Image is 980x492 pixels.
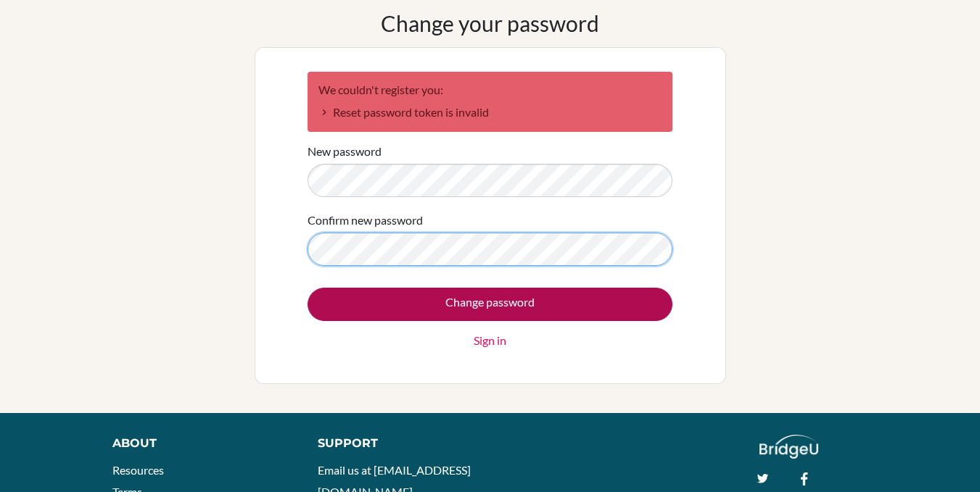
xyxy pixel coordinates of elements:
a: Sign in [474,332,506,349]
a: Resources [112,463,164,477]
h1: Change your password [381,10,599,36]
li: Reset password token is invalid [318,104,662,121]
label: New password [308,143,382,160]
h2: We couldn't register you: [318,83,662,96]
div: About [112,435,285,452]
div: Support [318,435,476,452]
img: logo_white@2x-f4f0deed5e89b7ecb1c2cc34c3e3d731f90f0f143d5ea2071677605dd97b5244.png [759,435,818,459]
label: Confirm new password [308,212,423,229]
input: Change password [308,288,672,321]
